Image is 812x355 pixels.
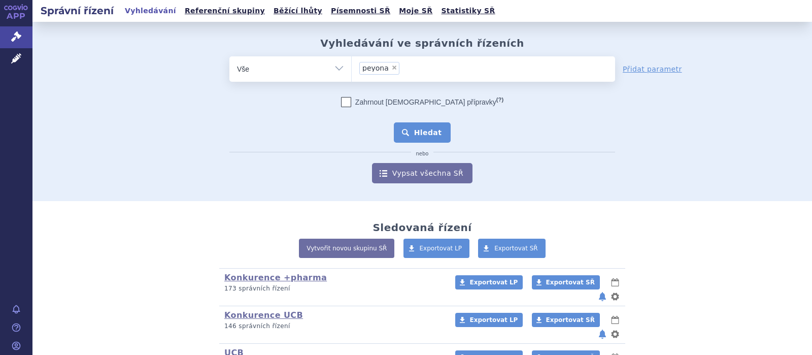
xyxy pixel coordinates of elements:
button: lhůty [610,314,620,326]
p: 173 správních řízení [224,284,442,293]
input: peyona [402,61,440,74]
span: Exportovat SŘ [546,279,595,286]
h2: Správní řízení [32,4,122,18]
label: Zahrnout [DEMOGRAPHIC_DATA] přípravky [341,97,503,107]
span: Exportovat LP [420,245,462,252]
a: Exportovat LP [455,313,523,327]
span: Exportovat LP [469,316,518,324]
button: lhůty [610,276,620,288]
a: Konkurence +pharma [224,273,327,282]
button: notifikace [597,291,607,303]
a: Vypsat všechna SŘ [372,163,472,183]
a: Moje SŘ [396,4,435,18]
p: 146 správních řízení [224,322,442,331]
a: Referenční skupiny [182,4,268,18]
button: Hledat [394,122,451,143]
a: Exportovat LP [455,275,523,289]
a: Statistiky SŘ [438,4,498,18]
span: × [391,64,397,71]
a: Exportovat SŘ [532,313,600,327]
a: Přidat parametr [623,64,682,74]
i: nebo [411,151,434,157]
span: peyona [362,64,389,72]
a: Exportovat SŘ [478,239,546,258]
a: Vyhledávání [122,4,179,18]
a: Exportovat SŘ [532,275,600,289]
button: nastavení [610,291,620,303]
span: Exportovat LP [469,279,518,286]
a: Písemnosti SŘ [328,4,393,18]
abbr: (?) [496,96,503,103]
a: Vytvořit novou skupinu SŘ [299,239,394,258]
span: Exportovat SŘ [546,316,595,324]
a: Běžící lhůty [270,4,325,18]
a: Exportovat LP [403,239,470,258]
h2: Vyhledávání ve správních řízeních [320,37,524,49]
button: nastavení [610,328,620,340]
a: Konkurence UCB [224,310,303,320]
span: Exportovat SŘ [494,245,538,252]
button: notifikace [597,328,607,340]
h2: Sledovaná řízení [373,221,471,234]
